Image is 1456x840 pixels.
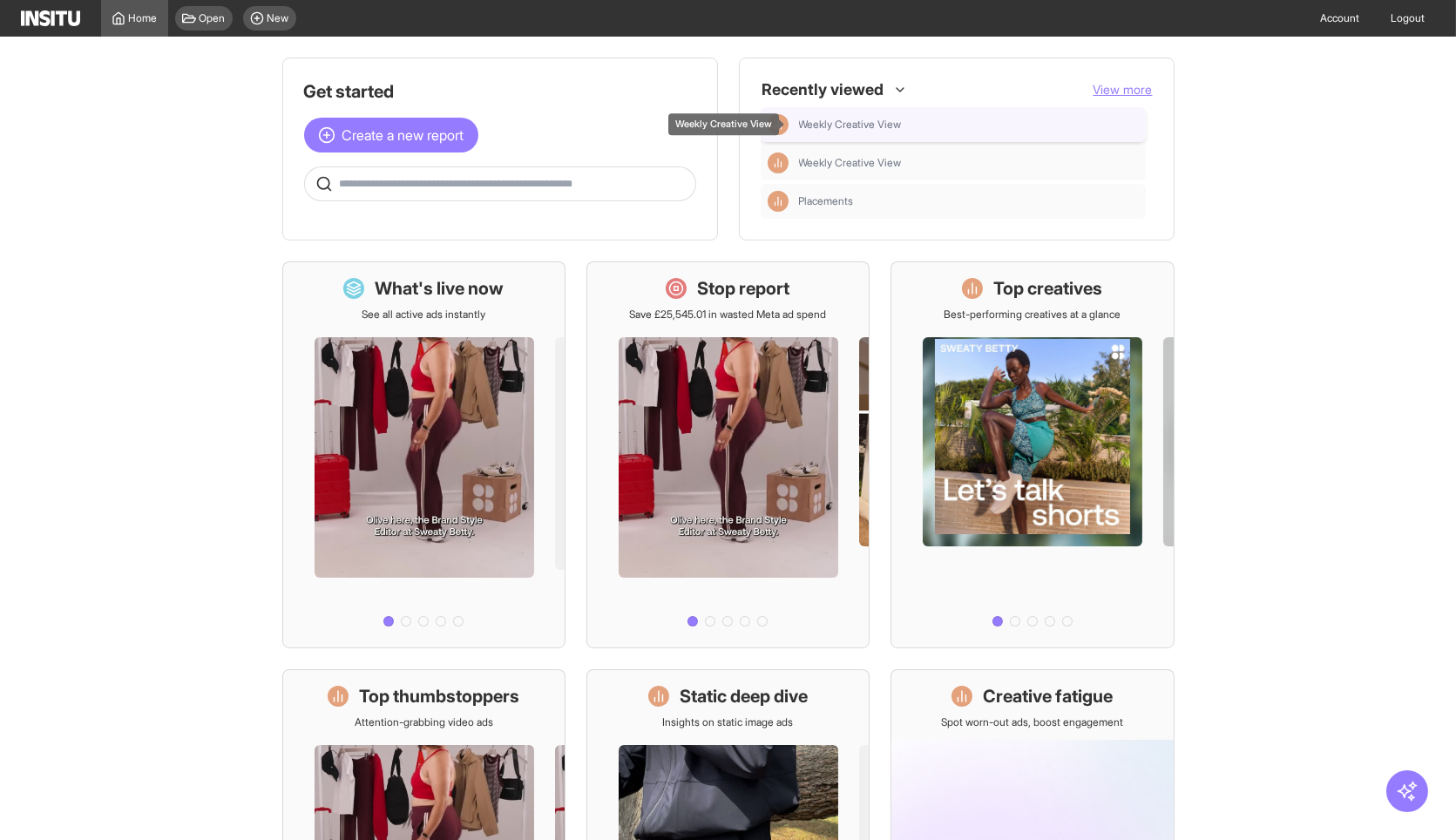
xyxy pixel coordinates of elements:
[355,715,493,729] p: Attention-grabbing video ads
[1094,82,1153,97] span: View more
[799,118,902,132] span: Weekly Creative View
[21,10,80,26] img: Logo
[304,79,696,104] h1: Get started
[629,308,826,322] p: Save £25,545.01 in wasted Meta ad spend
[680,684,808,708] h1: Static deep dive
[993,276,1102,301] h1: Top creatives
[662,715,793,729] p: Insights on static image ads
[359,684,519,708] h1: Top thumbstoppers
[668,113,779,135] div: Weekly Creative View
[129,11,158,25] span: Home
[282,261,565,648] a: What's live nowSee all active ads instantly
[375,276,504,301] h1: What's live now
[799,194,1139,208] span: Placements
[891,261,1174,648] a: Top creativesBest-performing creatives at a glance
[200,11,226,25] span: Open
[944,308,1121,322] p: Best-performing creatives at a glance
[1094,81,1153,98] button: View more
[586,261,870,648] a: Stop reportSave £25,545.01 in wasted Meta ad spend
[799,156,902,170] span: Weekly Creative View
[304,118,478,152] button: Create a new report
[267,11,289,25] span: New
[342,125,464,146] span: Create a new report
[799,118,1139,132] span: Weekly Creative View
[768,191,789,212] div: Insights
[697,276,789,301] h1: Stop report
[799,194,854,208] span: Placements
[768,152,789,173] div: Insights
[799,156,1139,170] span: Weekly Creative View
[362,308,485,322] p: See all active ads instantly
